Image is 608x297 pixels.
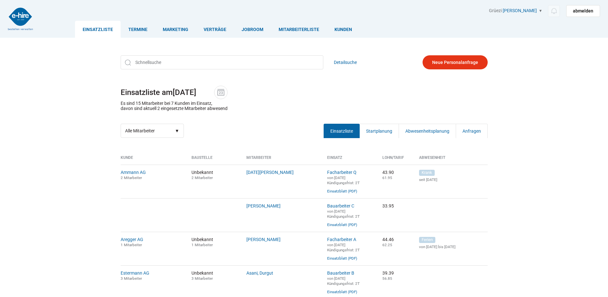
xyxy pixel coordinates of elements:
span: Ferien [419,237,435,243]
h1: Einsatzliste am [121,86,488,99]
span: Unbekannt [191,237,237,247]
small: 61.95 [382,176,392,180]
a: Einsatzblatt (PDF) [327,290,357,294]
a: [PERSON_NAME] [503,8,537,13]
a: Einsatzblatt (PDF) [327,189,357,193]
a: Startplanung [359,124,399,138]
nobr: 44.46 [382,237,394,242]
a: [PERSON_NAME] [246,237,281,242]
small: 62.25 [382,243,392,247]
a: Neue Personalanfrage [423,55,488,69]
a: [PERSON_NAME] [246,203,281,208]
a: Facharbeiter A [327,237,356,242]
a: Abwesenheitsplanung [399,124,456,138]
small: von [DATE] Kündigungsfrist: 2T [327,276,360,286]
a: Einsatzblatt (PDF) [327,223,357,227]
a: Einsatzliste [324,124,360,138]
small: von [DATE] Kündigungsfrist: 2T [327,243,360,252]
small: 2 Mitarbeiter [121,176,142,180]
th: Mitarbeiter [242,155,322,165]
th: Einsatz [322,155,378,165]
small: 56.85 [382,276,392,281]
a: Aregger AG [121,237,143,242]
a: Detailsuche [334,55,357,69]
img: icon-notification.svg [550,7,558,15]
a: abmelden [566,5,600,17]
a: Mitarbeiterliste [271,21,327,38]
small: von [DATE] Kündigungsfrist: 2T [327,176,360,185]
a: Einsatzliste [75,21,121,38]
a: Asani, Durgut [246,270,273,276]
a: Jobroom [234,21,271,38]
a: Facharbeiter Q [327,170,357,175]
small: 1 Mitarbeiter [121,243,142,247]
small: 1 Mitarbeiter [191,243,213,247]
a: Ammann AG [121,170,146,175]
div: Grüezi [489,8,600,17]
span: Unbekannt [191,270,237,281]
th: Baustelle [187,155,242,165]
a: [DATE][PERSON_NAME] [246,170,294,175]
span: Unbekannt [191,170,237,180]
small: von [DATE] Kündigungsfrist: 2T [327,209,360,219]
img: icon-date.svg [216,88,226,97]
nobr: 33.95 [382,203,394,208]
a: Bauarbeiter C [327,203,354,208]
a: Verträge [196,21,234,38]
span: Krank [419,170,435,176]
img: logo2.png [8,8,33,30]
a: Termine [121,21,155,38]
p: Es sind 15 Mitarbeiter bei 7 Kunden im Einsatz, davon sind aktuell 2 eingesetzte Mitarbeiter abwe... [121,101,228,111]
a: Marketing [155,21,196,38]
small: 3 Mitarbeiter [121,276,142,281]
a: Bauarbeiter B [327,270,354,276]
nobr: 39.39 [382,270,394,276]
a: Anfragen [456,124,488,138]
a: Estermann AG [121,270,149,276]
nobr: 43.90 [382,170,394,175]
small: 3 Mitarbeiter [191,276,213,281]
input: Schnellsuche [121,55,323,69]
a: Einsatzblatt (PDF) [327,256,357,261]
small: seit [DATE] [419,177,488,182]
th: Abwesenheit [414,155,488,165]
small: von [DATE] bis [DATE] [419,245,488,249]
th: Kunde [121,155,187,165]
th: Lohn/Tarif [378,155,414,165]
small: 2 Mitarbeiter [191,176,213,180]
a: Kunden [327,21,360,38]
